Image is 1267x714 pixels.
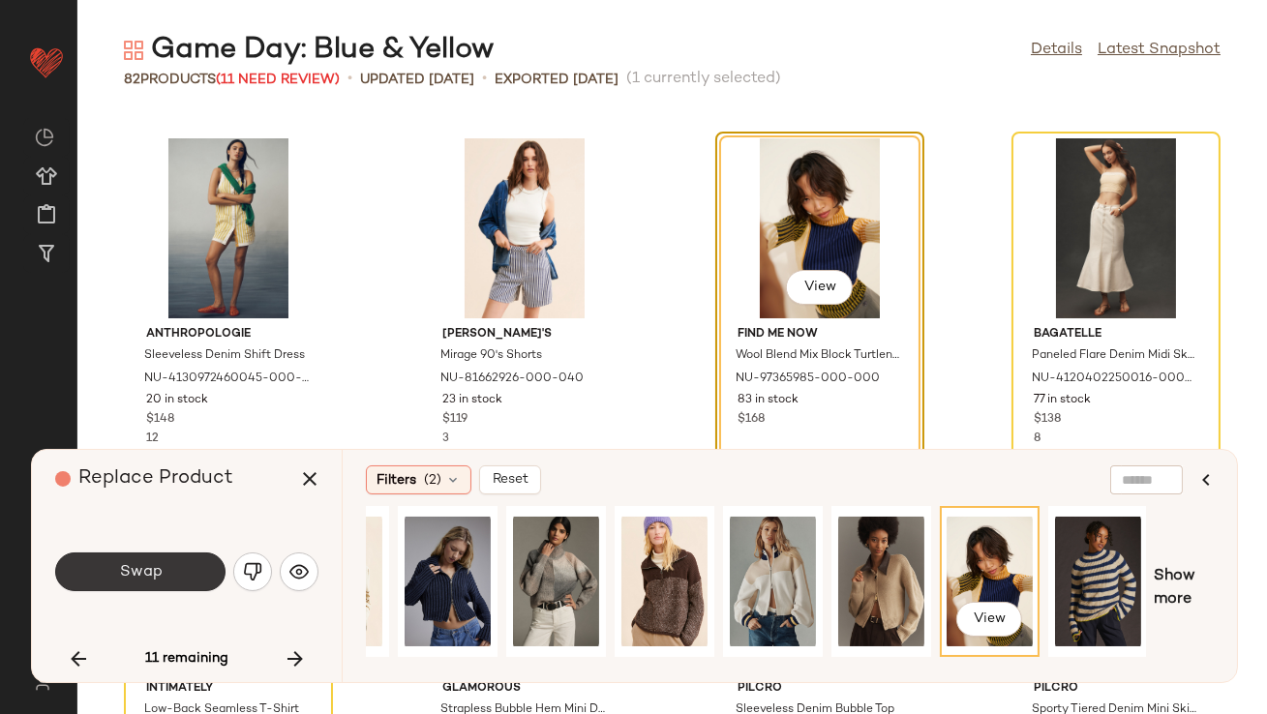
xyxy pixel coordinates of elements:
span: Mirage 90's Shorts [440,347,542,365]
button: Swap [55,552,226,591]
span: 8 [1034,432,1041,445]
span: Reset [492,472,528,488]
img: 69022077_020_b3 [621,513,708,650]
span: 82 [124,73,140,87]
p: Exported [DATE] [495,70,618,90]
span: • [482,68,487,91]
img: 4114668230006_014_b [838,513,924,650]
span: 3 [442,432,449,445]
img: heart_red.DM2ytmEG.svg [27,43,66,81]
img: 4113086690175_015_b [730,513,816,650]
span: NU-97365985-000-000 [736,371,880,388]
span: Swap [118,563,162,581]
button: Reset [479,465,541,494]
span: 20 in stock [146,392,208,409]
button: View [786,270,852,305]
span: 11 remaining [145,650,228,668]
span: Show more [1154,565,1214,611]
span: Wool Blend Mix Block Turtleneck Sweater [736,347,900,365]
img: svg%3e [124,41,143,60]
span: $119 [442,411,468,429]
span: NU-81662926-000-040 [440,371,584,388]
img: 4130972460045_072_b [131,138,326,318]
span: Glamorous [442,680,607,698]
span: 12 [146,432,159,445]
img: svg%3e [35,128,54,147]
span: 77 in stock [1034,392,1091,409]
span: $138 [1034,411,1061,429]
span: Anthropologie [146,326,311,343]
span: Filters [377,470,416,491]
span: Bagatelle [1034,326,1198,343]
span: Paneled Flare Denim Midi Skirt [1032,347,1196,365]
span: View [973,611,1006,627]
img: svg%3e [243,562,262,581]
span: NU-4130972460045-000-072 [144,371,309,388]
span: [PERSON_NAME]'s [442,326,607,343]
button: View [956,602,1022,637]
img: 4113326950189_266_b [513,513,599,650]
p: updated [DATE] [360,70,474,90]
span: 23 in stock [442,392,502,409]
span: (1 currently selected) [626,68,781,91]
img: 97365985_000_b [947,513,1033,650]
img: 95336244_001_b [405,513,491,650]
a: Details [1031,39,1082,62]
img: 97365985_000_b [722,138,918,318]
img: svg%3e [289,562,309,581]
span: Replace Product [78,468,233,489]
span: View [802,280,835,295]
div: Game Day: Blue & Yellow [124,31,494,70]
img: 4120402250016_012_b [1018,138,1214,318]
img: svg%3e [23,675,61,691]
img: 81662926_040_b [427,138,622,318]
img: 4114326950074_041_b4 [1055,513,1141,650]
span: • [347,68,352,91]
span: Intimately [146,680,311,698]
span: Pilcro [738,680,902,698]
span: NU-4120402250016-000-012 [1032,371,1196,388]
div: Products [124,70,340,90]
span: Pilcro [1034,680,1198,698]
span: (2) [424,470,441,491]
span: $148 [146,411,174,429]
a: Latest Snapshot [1098,39,1221,62]
span: (11 Need Review) [216,73,340,87]
span: Sleeveless Denim Shift Dress [144,347,305,365]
